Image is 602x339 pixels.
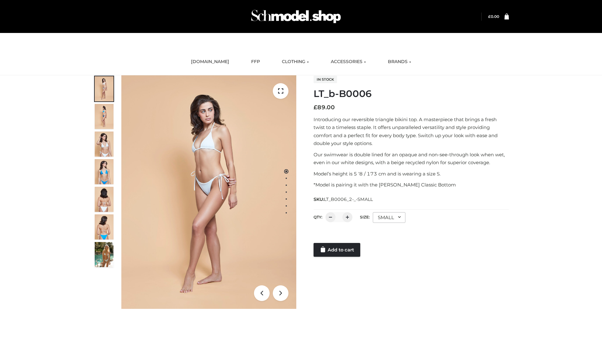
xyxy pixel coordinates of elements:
[314,104,317,111] span: £
[314,104,335,111] bdi: 89.00
[383,55,416,69] a: BRANDS
[95,187,114,212] img: ArielClassicBikiniTop_CloudNine_AzureSky_OW114ECO_7-scaled.jpg
[488,14,491,19] span: £
[95,242,114,267] img: Arieltop_CloudNine_AzureSky2.jpg
[314,243,360,257] a: Add to cart
[314,181,509,189] p: *Model is pairing it with the [PERSON_NAME] Classic Bottom
[95,214,114,239] img: ArielClassicBikiniTop_CloudNine_AzureSky_OW114ECO_8-scaled.jpg
[246,55,265,69] a: FFP
[186,55,234,69] a: [DOMAIN_NAME]
[373,212,405,223] div: SMALL
[314,76,337,83] span: In stock
[488,14,499,19] a: £0.00
[95,76,114,101] img: ArielClassicBikiniTop_CloudNine_AzureSky_OW114ECO_1-scaled.jpg
[95,132,114,157] img: ArielClassicBikiniTop_CloudNine_AzureSky_OW114ECO_3-scaled.jpg
[95,104,114,129] img: ArielClassicBikiniTop_CloudNine_AzureSky_OW114ECO_2-scaled.jpg
[488,14,499,19] bdi: 0.00
[314,151,509,167] p: Our swimwear is double lined for an opaque and non-see-through look when wet, even in our white d...
[314,116,509,148] p: Introducing our reversible triangle bikini top. A masterpiece that brings a fresh twist to a time...
[326,55,371,69] a: ACCESSORIES
[121,75,296,309] img: ArielClassicBikiniTop_CloudNine_AzureSky_OW114ECO_1
[249,4,343,29] img: Schmodel Admin 964
[360,215,370,219] label: Size:
[314,196,373,203] span: SKU:
[95,159,114,184] img: ArielClassicBikiniTop_CloudNine_AzureSky_OW114ECO_4-scaled.jpg
[324,196,373,202] span: LT_B0006_2-_-SMALL
[314,88,509,100] h1: LT_b-B0006
[277,55,314,69] a: CLOTHING
[314,170,509,178] p: Model’s height is 5 ‘8 / 173 cm and is wearing a size S.
[314,215,322,219] label: QTY:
